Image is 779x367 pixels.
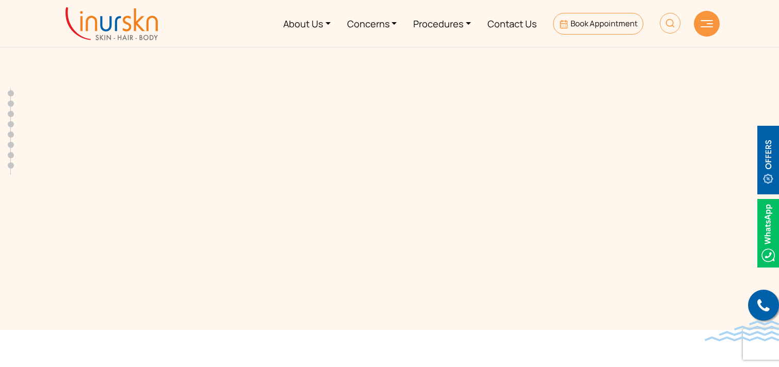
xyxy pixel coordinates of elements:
[757,199,779,268] img: Whatsappicon
[479,4,545,43] a: Contact Us
[405,4,479,43] a: Procedures
[705,321,779,341] img: bluewave
[571,18,638,29] span: Book Appointment
[757,227,779,238] a: Whatsappicon
[553,13,643,35] a: Book Appointment
[275,4,339,43] a: About Us
[701,20,713,27] img: hamLine.svg
[660,13,680,34] img: HeaderSearch
[757,126,779,194] img: offerBt
[66,7,158,40] img: inurskn-logo
[339,4,405,43] a: Concerns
